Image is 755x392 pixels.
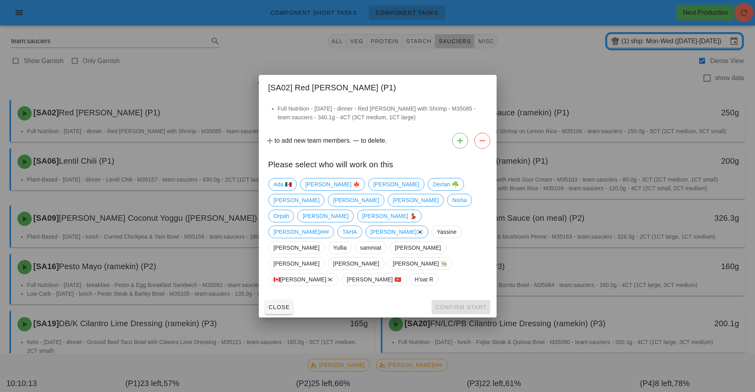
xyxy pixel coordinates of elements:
li: Full Nutrition - [DATE] - dinner - Red [PERSON_NAME] with Shrimp - M35085 - team:sauciers - 340.1... [278,104,487,122]
span: [PERSON_NAME] [302,210,348,222]
span: 🇨🇦[PERSON_NAME]🇰🇷 [273,273,333,285]
div: Please select who will work on this [259,152,497,175]
span: Yassine [437,226,456,238]
span: [PERSON_NAME]### [273,226,329,238]
span: [PERSON_NAME] [333,194,379,206]
span: [PERSON_NAME] 🍁 [305,178,360,190]
span: [PERSON_NAME] [373,178,419,190]
span: Nisha [452,194,466,206]
span: [PERSON_NAME] 👨🏼‍🍳 [392,258,447,270]
span: [PERSON_NAME] 💃🏽 [362,210,417,222]
span: [PERSON_NAME] [395,242,441,254]
span: [PERSON_NAME] 🇻🇳 [346,273,401,285]
div: [SA02] Red [PERSON_NAME] (P1) [259,75,497,98]
span: Close [268,304,290,310]
span: Ada 🇲🇽 [273,178,292,190]
span: TAHA [342,226,357,238]
div: to add new team members. to delete. [259,130,497,152]
span: Yullia [333,242,346,254]
span: sammiat [360,242,381,254]
span: [PERSON_NAME] [333,258,379,270]
span: H'oat R [415,273,433,285]
span: [PERSON_NAME] [273,242,319,254]
span: [PERSON_NAME] [273,194,319,206]
button: Close [265,300,293,314]
span: [PERSON_NAME]🇰🇷 [370,226,423,238]
span: [PERSON_NAME] [392,194,438,206]
span: Declan ☘️ [433,178,459,190]
span: [PERSON_NAME] [273,258,319,270]
span: Orpah [273,210,289,222]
